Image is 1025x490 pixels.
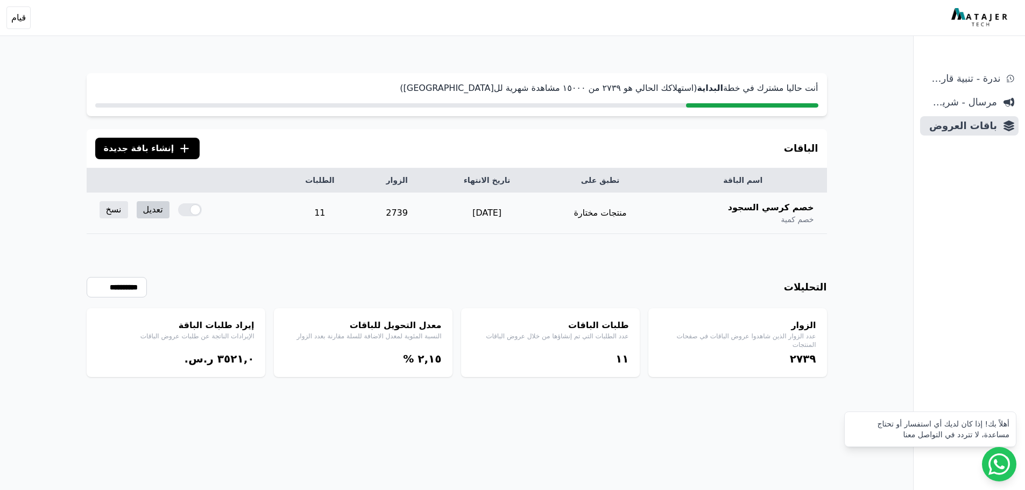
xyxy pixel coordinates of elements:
[95,82,818,95] p: أنت حاليا مشترك في خطة (استهلاكك الحالي هو ٢٧۳٩ من ١٥۰۰۰ مشاهدة شهرية لل[GEOGRAPHIC_DATA])
[185,352,214,365] span: ر.س.
[433,193,541,234] td: [DATE]
[541,168,659,193] th: تطبق على
[418,352,441,365] bdi: ٢,١٥
[95,138,200,159] button: إنشاء باقة جديدة
[11,11,26,24] span: قيام
[100,201,128,218] a: نسخ
[433,168,541,193] th: تاريخ الانتهاء
[285,332,442,340] p: النسبة المئوية لمعدل الاضافة للسلة مقارنة بعدد الزوار
[472,332,629,340] p: عدد الطلبات التي تم إنشاؤها من خلال عروض الباقات
[784,141,818,156] h3: الباقات
[217,352,255,365] bdi: ۳٥٢١,۰
[924,118,997,133] span: باقات العروض
[6,6,31,29] button: قيام
[924,95,997,110] span: مرسال - شريط دعاية
[697,83,723,93] strong: البداية
[851,418,1009,440] div: أهلاً بك! إذا كان لديك أي استفسار أو تحتاج مساعدة، لا تتردد في التواصل معنا
[403,352,414,365] span: %
[659,168,826,193] th: اسم الباقة
[97,319,255,332] h4: إيراد طلبات الباقة
[784,280,827,295] h3: التحليلات
[781,214,814,225] span: خصم كمية
[279,193,362,234] td: 11
[104,142,174,155] span: إنشاء باقة جديدة
[279,168,362,193] th: الطلبات
[361,168,433,193] th: الزوار
[285,319,442,332] h4: معدل التحويل للباقات
[137,201,169,218] a: تعديل
[472,351,629,366] div: ١١
[472,319,629,332] h4: طلبات الباقات
[924,71,1000,86] span: ندرة - تنبية قارب علي النفاذ
[728,201,814,214] span: خصم كرسي السجود
[97,332,255,340] p: الإيرادات الناتجة عن طلبات عروض الباقات
[659,332,816,349] p: عدد الزوار الذين شاهدوا عروض الباقات في صفحات المنتجات
[361,193,433,234] td: 2739
[659,351,816,366] div: ٢٧۳٩
[951,8,1010,27] img: MatajerTech Logo
[659,319,816,332] h4: الزوار
[541,193,659,234] td: منتجات مختارة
